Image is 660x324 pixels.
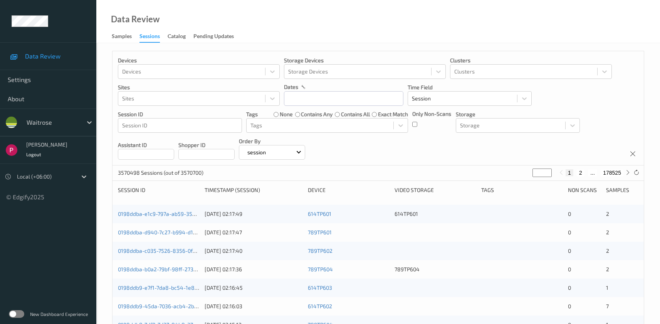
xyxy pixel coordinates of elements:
[606,303,609,309] span: 7
[601,169,623,176] button: 178525
[606,186,638,194] div: Samples
[308,210,331,217] a: 614TP601
[205,247,302,255] div: [DATE] 02:17:40
[308,266,333,272] a: 789TP604
[412,110,451,118] p: Only Non-Scans
[193,31,242,42] a: Pending Updates
[308,229,332,235] a: 789TP601
[118,84,280,91] p: Sites
[301,110,333,118] label: contains any
[168,31,193,42] a: Catalog
[606,247,609,254] span: 2
[588,169,597,176] button: ...
[284,83,298,91] p: dates
[450,57,612,64] p: Clusters
[168,32,186,42] div: Catalog
[139,32,160,43] div: Sessions
[568,186,600,194] div: Non Scans
[118,110,242,118] p: Session ID
[118,303,224,309] a: 0198ddb9-45da-7036-acb4-2bde0d0f4367
[566,169,573,176] button: 1
[246,110,258,118] p: Tags
[408,84,532,91] p: Time Field
[308,247,333,254] a: 789TP602
[395,210,476,218] div: 614TP601
[178,141,235,149] p: Shopper ID
[118,186,199,194] div: Session ID
[568,229,571,235] span: 0
[284,57,446,64] p: Storage Devices
[568,303,571,309] span: 0
[308,186,389,194] div: Device
[139,31,168,43] a: Sessions
[118,229,222,235] a: 0198ddba-d940-7c27-b994-d1be725072f4
[308,303,332,309] a: 614TP602
[239,137,305,145] p: Order By
[111,15,160,23] div: Data Review
[606,229,609,235] span: 2
[118,266,221,272] a: 0198ddba-b0a2-79bf-98ff-273ba28a01b9
[205,210,302,218] div: [DATE] 02:17:49
[341,110,370,118] label: contains all
[395,186,476,194] div: Video Storage
[118,57,280,64] p: Devices
[193,32,234,42] div: Pending Updates
[481,186,563,194] div: Tags
[568,247,571,254] span: 0
[245,149,269,156] p: session
[112,32,132,42] div: Samples
[378,110,408,118] label: exact match
[606,266,609,272] span: 2
[112,31,139,42] a: Samples
[280,110,293,118] label: none
[118,247,223,254] a: 0198ddba-c035-7526-8356-0f2886159d78
[205,186,302,194] div: Timestamp (Session)
[606,210,609,217] span: 2
[118,169,203,177] p: 3570498 Sessions (out of 3570700)
[205,302,302,310] div: [DATE] 02:16:03
[568,284,571,291] span: 0
[118,210,222,217] a: 0198ddba-e1c9-797a-ab59-3505cfa5bc4d
[395,266,476,273] div: 789TP604
[118,284,222,291] a: 0198ddb9-e7f1-7da8-bc54-1e80edd47149
[568,266,571,272] span: 0
[205,266,302,273] div: [DATE] 02:17:36
[205,284,302,292] div: [DATE] 02:16:45
[118,141,174,149] p: Assistant ID
[577,169,584,176] button: 2
[205,229,302,236] div: [DATE] 02:17:47
[606,284,608,291] span: 1
[568,210,571,217] span: 0
[308,284,332,291] a: 614TP603
[456,110,580,118] p: Storage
